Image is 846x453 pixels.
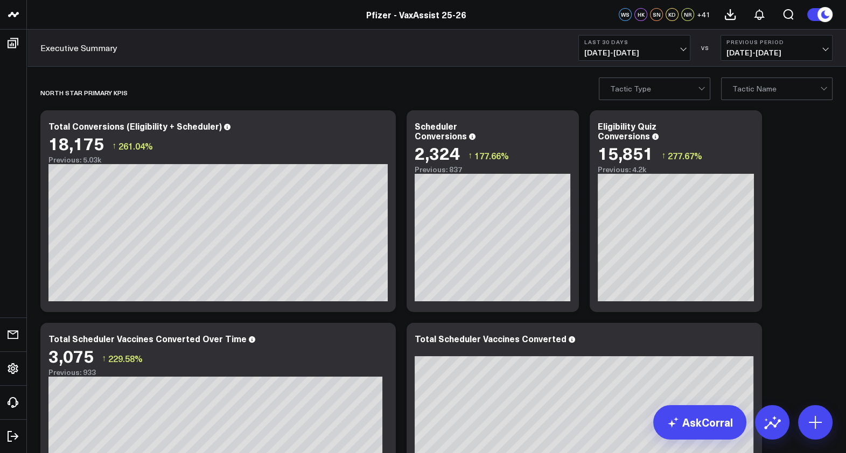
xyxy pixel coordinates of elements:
div: SN [650,8,663,21]
a: Executive Summary [40,42,117,54]
span: [DATE] - [DATE] [726,48,827,57]
span: 261.04% [118,140,153,152]
div: 18,175 [48,133,104,153]
span: 277.67% [668,150,702,161]
button: Previous Period[DATE]-[DATE] [721,35,833,61]
span: ↑ [468,148,472,162]
div: 3,075 [48,346,94,365]
span: 229.58% [108,352,143,364]
div: Previous: 837 [415,165,571,174]
div: HK [634,8,647,21]
div: VS [696,45,715,51]
div: Scheduler Conversions [415,120,467,141]
div: WS [619,8,632,21]
span: + 41 [697,11,710,18]
div: Eligibility Quiz Conversions [598,120,656,141]
div: Total Scheduler Vaccines Converted Over Time [48,332,247,344]
b: Previous Period [726,39,827,45]
span: [DATE] - [DATE] [584,48,684,57]
span: ↑ [661,148,666,162]
div: Previous: 4.2k [598,165,754,174]
div: North Star Primary KPIs [40,80,128,105]
div: Total Conversions (Eligibility + Scheduler) [48,120,222,132]
div: Total Scheduler Vaccines Converted [415,332,567,344]
a: Pfizer - VaxAssist 25-26 [366,9,466,20]
div: 15,851 [598,143,653,162]
a: AskCorral [653,405,746,440]
div: 2,324 [415,143,460,162]
button: +41 [697,8,710,21]
button: Last 30 Days[DATE]-[DATE] [578,35,690,61]
span: ↑ [112,139,116,153]
span: 177.66% [474,150,509,161]
div: Previous: 933 [48,368,388,377]
b: Last 30 Days [584,39,684,45]
span: ↑ [102,351,106,365]
div: Previous: 5.03k [48,155,388,164]
div: KD [666,8,679,21]
div: NR [681,8,694,21]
